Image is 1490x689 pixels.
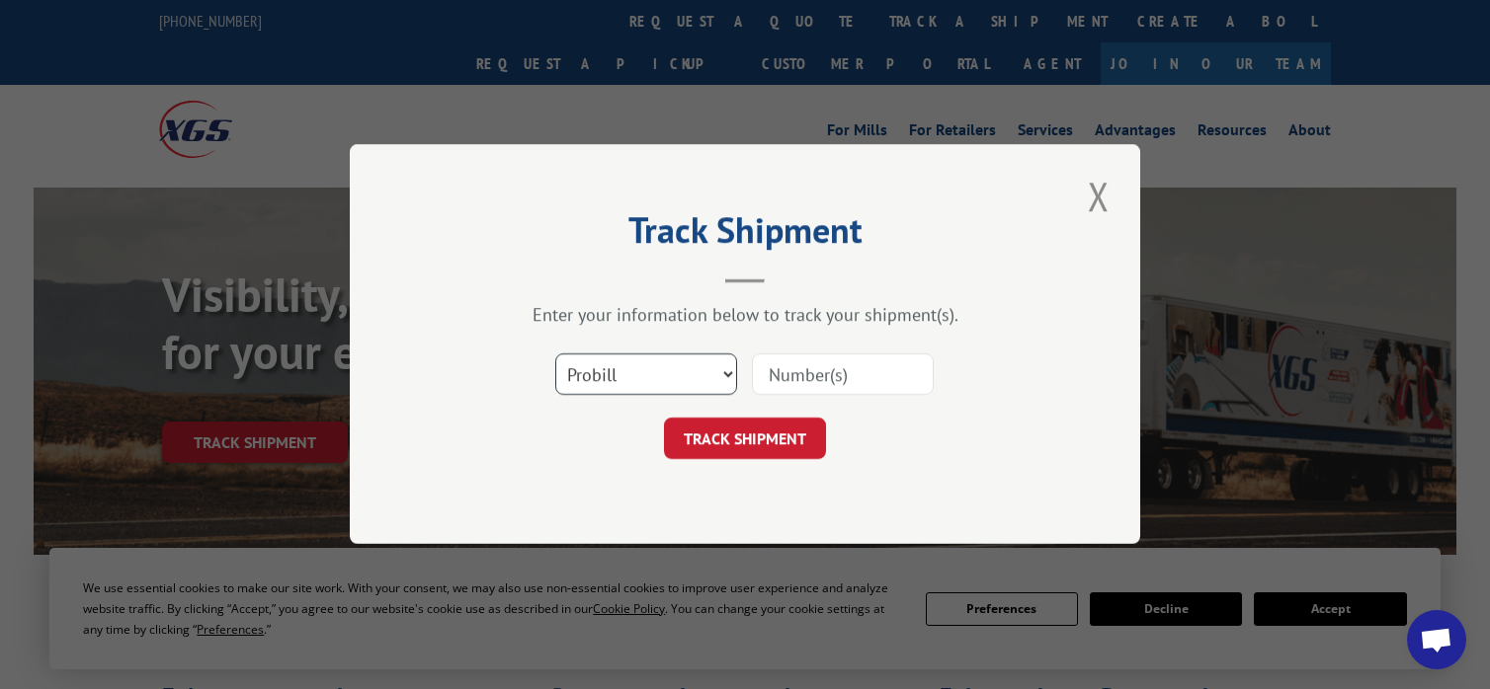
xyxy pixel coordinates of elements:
[449,216,1041,254] h2: Track Shipment
[752,354,934,396] input: Number(s)
[449,304,1041,327] div: Enter your information below to track your shipment(s).
[664,419,826,460] button: TRACK SHIPMENT
[1407,610,1466,669] a: Open chat
[1082,169,1116,223] button: Close modal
